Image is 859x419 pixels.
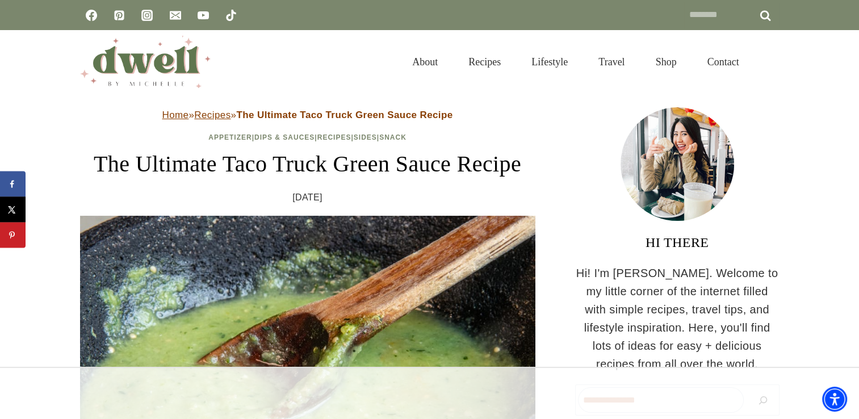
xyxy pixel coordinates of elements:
a: Facebook [80,4,103,27]
span: | | | | [208,133,407,141]
img: DWELL by michelle [80,36,211,88]
a: Shop [640,44,692,81]
a: YouTube [192,4,215,27]
button: View Search Form [760,52,780,72]
div: Accessibility Menu [822,387,847,412]
a: Dips & Sauces [254,133,315,141]
a: Appetizer [208,133,252,141]
a: Lifestyle [516,44,583,81]
a: About [397,44,453,81]
a: Pinterest [108,4,131,27]
a: Travel [583,44,640,81]
span: » » [162,110,452,120]
a: Snack [379,133,407,141]
a: Recipes [194,110,231,120]
a: Recipes [453,44,516,81]
a: TikTok [220,4,242,27]
a: Home [162,110,188,120]
strong: The Ultimate Taco Truck Green Sauce Recipe [236,110,452,120]
a: Recipes [317,133,351,141]
p: Hi! I'm [PERSON_NAME]. Welcome to my little corner of the internet filled with simple recipes, tr... [575,264,780,373]
time: [DATE] [292,190,322,205]
a: Sides [354,133,377,141]
h3: HI THERE [575,232,780,253]
a: Email [164,4,187,27]
a: Instagram [136,4,158,27]
h1: The Ultimate Taco Truck Green Sauce Recipe [80,147,535,181]
a: Contact [692,44,755,81]
nav: Primary Navigation [397,44,754,81]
